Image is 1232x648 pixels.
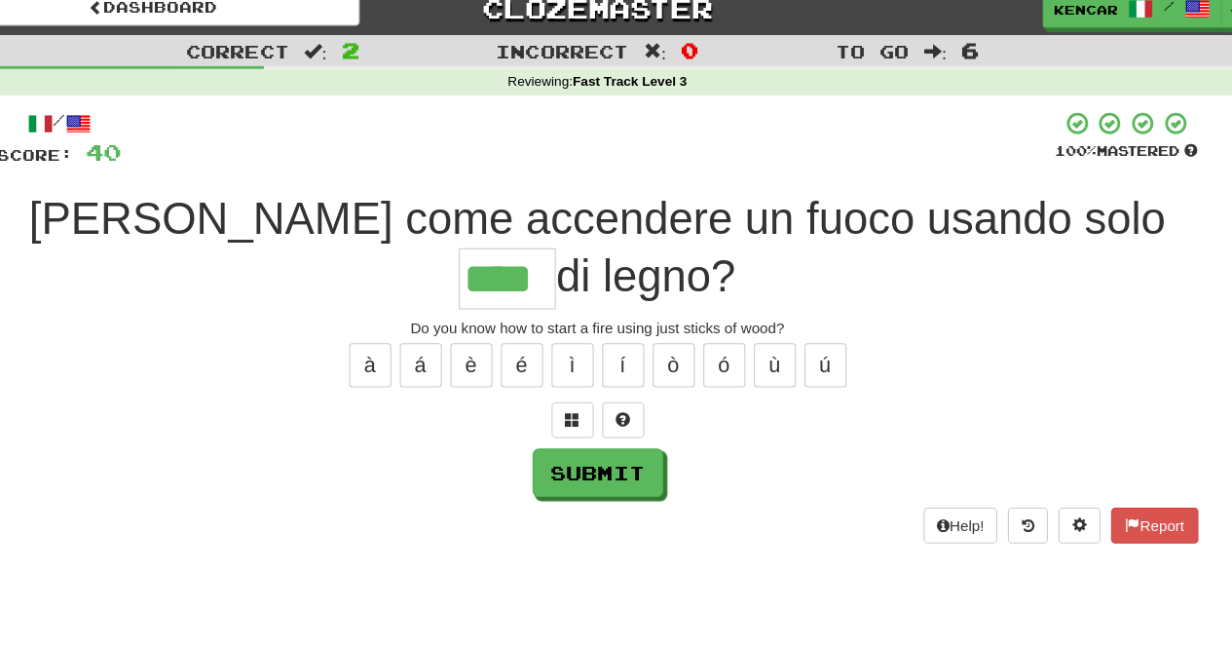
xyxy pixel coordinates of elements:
span: 100 % [1039,148,1078,164]
button: Round history (alt+y) [995,486,1032,519]
button: ò [667,334,706,375]
button: ú [807,334,846,375]
button: è [480,334,519,375]
div: Mastered [1039,148,1172,166]
button: Report [1091,486,1171,519]
button: Switch sentence to multiple choice alt+p [574,389,613,422]
a: KenCar / [1027,8,1193,43]
span: : [345,57,366,73]
div: Do you know how to start a fire using just sticks of wood? [61,311,1172,330]
button: ó [714,334,753,375]
span: 0 [693,52,710,75]
button: ì [574,334,613,375]
span: Incorrect [522,55,645,74]
button: Single letter hint - you only get 1 per sentence and score half the points! alt+h [620,389,659,422]
button: Help! [917,486,987,519]
span: / [1139,16,1149,29]
button: é [527,334,566,375]
div: / [61,119,176,143]
span: Correct [236,55,331,74]
button: à [387,334,426,375]
span: 2 [380,52,396,75]
span: di legno? [578,249,743,295]
button: í [620,334,659,375]
span: : [917,57,939,73]
span: : [658,57,680,73]
span: To go [836,55,904,74]
a: Clozemaster [426,8,807,42]
a: Dashboard [15,8,396,41]
span: 40 [143,145,176,170]
button: á [433,334,472,375]
span: Score: [61,152,131,169]
span: [PERSON_NAME] come accendere un fuoco usando solo [91,196,1141,242]
button: Submit [556,432,677,476]
span: KenCar [1038,17,1097,34]
strong: Fast Track Level 3 [593,86,699,99]
button: ù [761,334,800,375]
span: 6 [952,52,969,75]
